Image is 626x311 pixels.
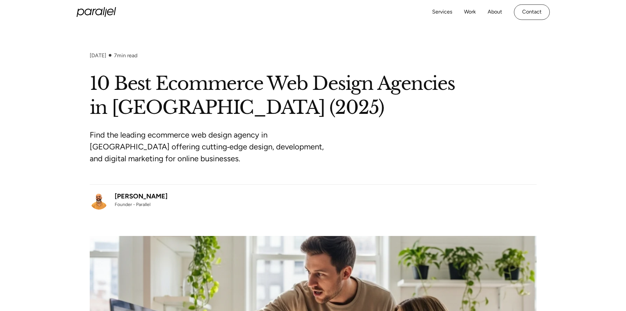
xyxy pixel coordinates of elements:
[90,72,537,120] h1: 10 Best Ecommerce Web Design Agencies in [GEOGRAPHIC_DATA] (2025)
[77,7,116,17] a: home
[432,7,452,17] a: Services
[90,191,168,210] a: [PERSON_NAME]Founder - Parallel
[464,7,476,17] a: Work
[114,52,117,59] span: 7
[115,201,168,208] div: Founder - Parallel
[115,191,168,201] div: [PERSON_NAME]
[90,52,106,59] div: [DATE]
[488,7,502,17] a: About
[114,52,137,59] div: min read
[90,191,108,210] img: Robin Dhanwani
[514,4,550,20] a: Contact
[90,129,336,165] p: Find the leading ecommerce web design agency in [GEOGRAPHIC_DATA] offering cutting‑edge design, d...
